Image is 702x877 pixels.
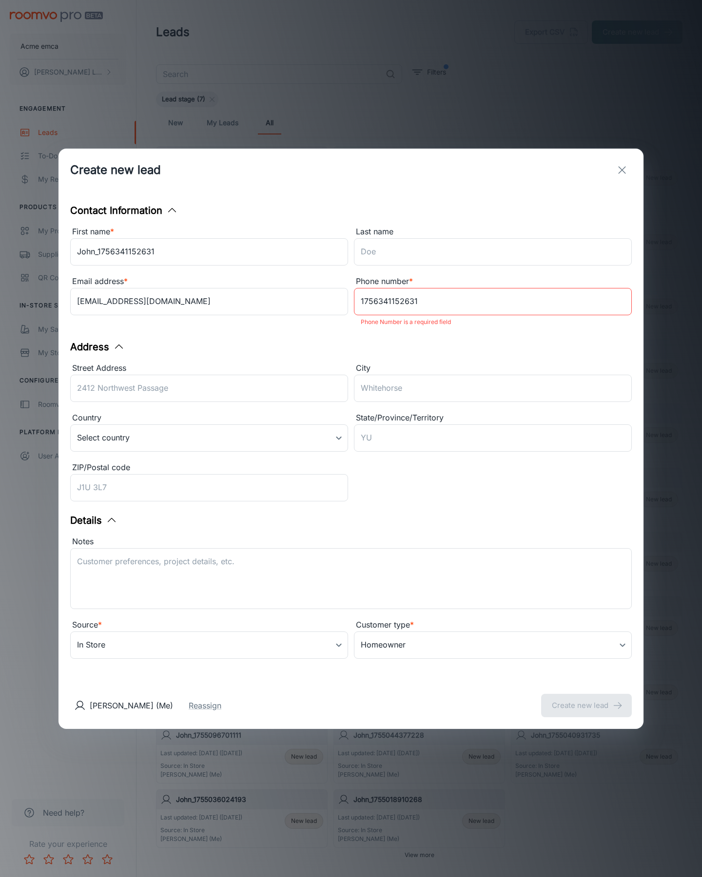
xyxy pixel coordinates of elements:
p: [PERSON_NAME] (Me) [90,700,173,711]
input: Whitehorse [354,375,632,402]
h1: Create new lead [70,161,161,179]
div: ZIP/Postal code [70,461,348,474]
input: Doe [354,238,632,266]
input: YU [354,424,632,452]
button: Address [70,340,125,354]
div: Homeowner [354,631,632,659]
div: Customer type [354,619,632,631]
div: Select country [70,424,348,452]
div: Phone number [354,275,632,288]
div: City [354,362,632,375]
input: 2412 Northwest Passage [70,375,348,402]
input: myname@example.com [70,288,348,315]
div: Last name [354,226,632,238]
button: exit [612,160,632,180]
input: +1 439-123-4567 [354,288,632,315]
div: Email address [70,275,348,288]
div: Source [70,619,348,631]
div: Street Address [70,362,348,375]
button: Details [70,513,117,528]
input: J1U 3L7 [70,474,348,501]
div: State/Province/Territory [354,412,632,424]
div: In Store [70,631,348,659]
p: Phone Number is a required field [361,316,625,328]
div: First name [70,226,348,238]
button: Contact Information [70,203,178,218]
button: Reassign [189,700,221,711]
input: John [70,238,348,266]
div: Notes [70,535,632,548]
div: Country [70,412,348,424]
